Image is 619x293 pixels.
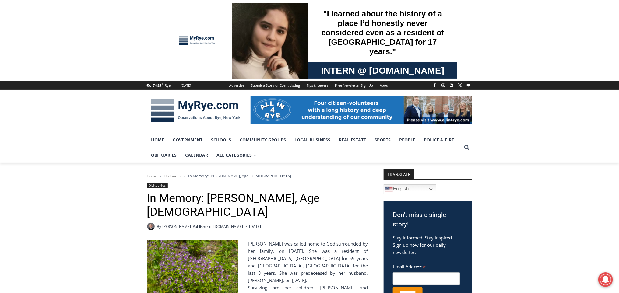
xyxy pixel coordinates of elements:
[2,63,60,86] span: Open Tues. - Sun. [PHONE_NUMBER]
[159,61,282,74] span: Intern @ [DOMAIN_NAME]
[226,81,393,90] nav: Secondary Navigation
[0,61,61,76] a: Open Tues. - Sun. [PHONE_NUMBER]
[188,173,291,179] span: In Memory: [PERSON_NAME], Age [DEMOGRAPHIC_DATA]
[162,224,243,229] a: [PERSON_NAME], Publisher of [DOMAIN_NAME]
[169,132,207,148] a: Government
[304,81,332,90] a: Tips & Letters
[377,81,393,90] a: About
[181,148,213,163] a: Calendar
[456,82,464,89] a: X
[226,81,248,90] a: Advertise
[147,240,368,284] p: [PERSON_NAME] was called home to God surrounded by her family, on [DATE]. She was a resident of [...
[147,223,155,230] a: Author image
[147,173,368,179] nav: Breadcrumbs
[207,132,236,148] a: Schools
[153,83,161,88] span: 74.55
[384,184,436,194] a: English
[248,81,304,90] a: Submit a Story or Event Listing
[146,59,295,76] a: Intern @ [DOMAIN_NAME]
[147,191,368,219] h1: In Memory: [PERSON_NAME], Age [DEMOGRAPHIC_DATA]
[420,132,459,148] a: Police & Fire
[162,82,163,85] span: F
[393,210,463,229] h3: Don't miss a single story!
[236,132,290,148] a: Community Groups
[440,82,447,89] a: Instagram
[431,82,438,89] a: Facebook
[251,96,472,124] img: All in for Rye
[147,132,169,148] a: Home
[335,132,371,148] a: Real Estate
[147,173,157,179] a: Home
[181,83,192,88] div: [DATE]
[465,82,472,89] a: YouTube
[332,81,377,90] a: Free Newsletter Sign Up
[147,183,168,188] a: Obituaries
[393,260,460,271] label: Email Address
[154,0,288,59] div: "I learned about the history of a place I’d honestly never considered even as a resident of [GEOG...
[290,132,335,148] a: Local Business
[395,132,420,148] a: People
[147,95,244,127] img: MyRye.com
[147,132,461,163] nav: Primary Navigation
[461,142,472,153] button: View Search Form
[384,169,414,179] strong: TRANSLATE
[249,224,261,229] time: [DATE]
[371,132,395,148] a: Sports
[184,174,186,178] span: >
[160,174,162,178] span: >
[393,234,463,256] p: Stay informed. Stay inspired. Sign up now for our daily newsletter.
[164,173,182,179] a: Obituaries
[385,186,393,193] img: en
[147,148,181,163] a: Obituaries
[62,38,86,73] div: Located at [STREET_ADDRESS][PERSON_NAME]
[448,82,455,89] a: Linkedin
[165,83,171,88] div: Rye
[157,224,161,229] span: By
[213,148,261,163] button: Child menu of All Categories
